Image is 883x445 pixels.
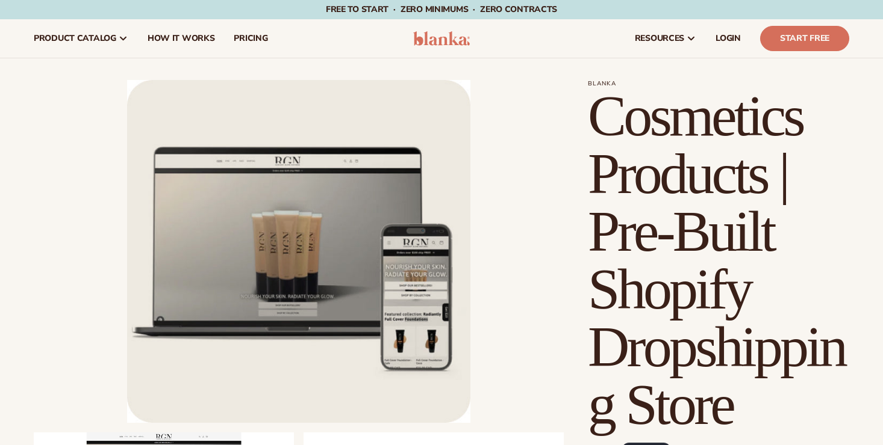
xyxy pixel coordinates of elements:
span: How It Works [148,34,215,43]
p: Blanka [588,80,849,87]
span: Free to start · ZERO minimums · ZERO contracts [326,4,557,15]
h1: Cosmetics Products | Pre-Built Shopify Dropshipping Store [588,87,849,434]
a: How It Works [138,19,225,58]
a: pricing [224,19,277,58]
span: product catalog [34,34,116,43]
span: pricing [234,34,267,43]
img: logo [413,31,470,46]
span: resources [635,34,684,43]
a: Start Free [760,26,849,51]
a: LOGIN [706,19,750,58]
span: LOGIN [716,34,741,43]
a: resources [625,19,706,58]
a: product catalog [24,19,138,58]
